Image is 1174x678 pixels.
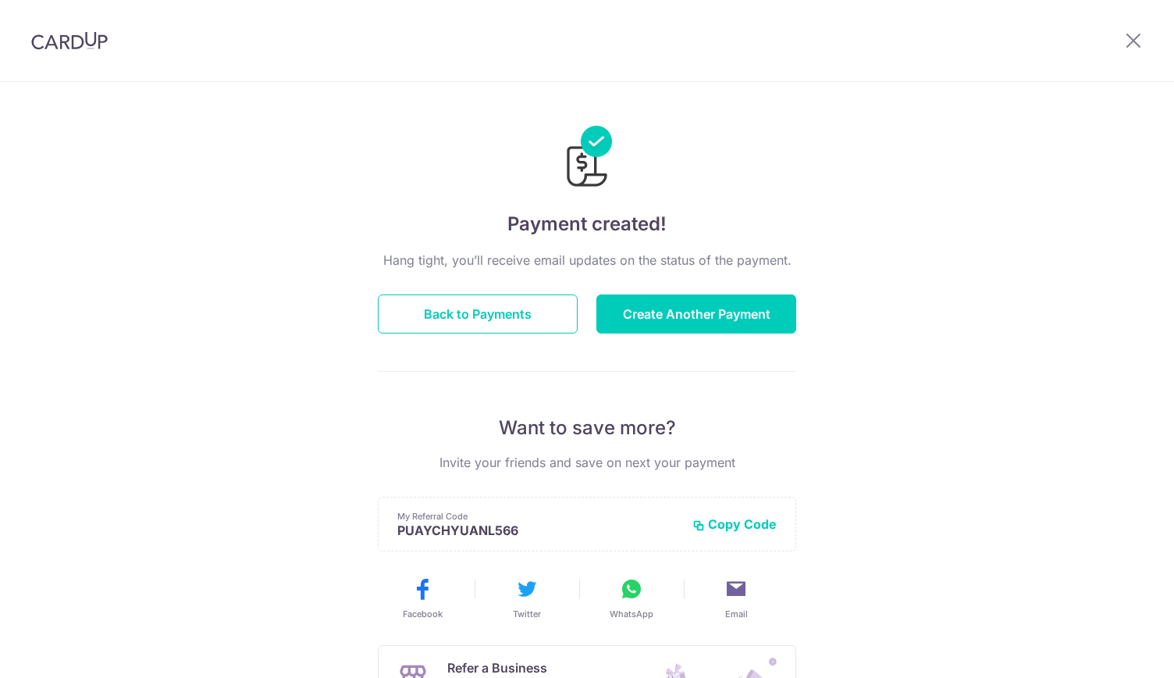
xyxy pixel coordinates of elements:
[725,608,748,620] span: Email
[397,523,680,538] p: PUAYCHYUANL566
[397,510,680,523] p: My Referral Code
[447,658,618,677] p: Refer a Business
[378,453,796,472] p: Invite your friends and save on next your payment
[403,608,443,620] span: Facebook
[378,251,796,269] p: Hang tight, you’ll receive email updates on the status of the payment.
[585,576,678,620] button: WhatsApp
[596,294,796,334] button: Create Another Payment
[692,516,777,532] button: Copy Code
[562,126,612,191] img: Payments
[378,416,796,441] p: Want to save more?
[376,576,468,620] button: Facebook
[610,608,653,620] span: WhatsApp
[513,608,541,620] span: Twitter
[31,31,108,50] img: CardUp
[378,294,578,334] button: Back to Payments
[378,210,796,238] h4: Payment created!
[481,576,573,620] button: Twitter
[690,576,782,620] button: Email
